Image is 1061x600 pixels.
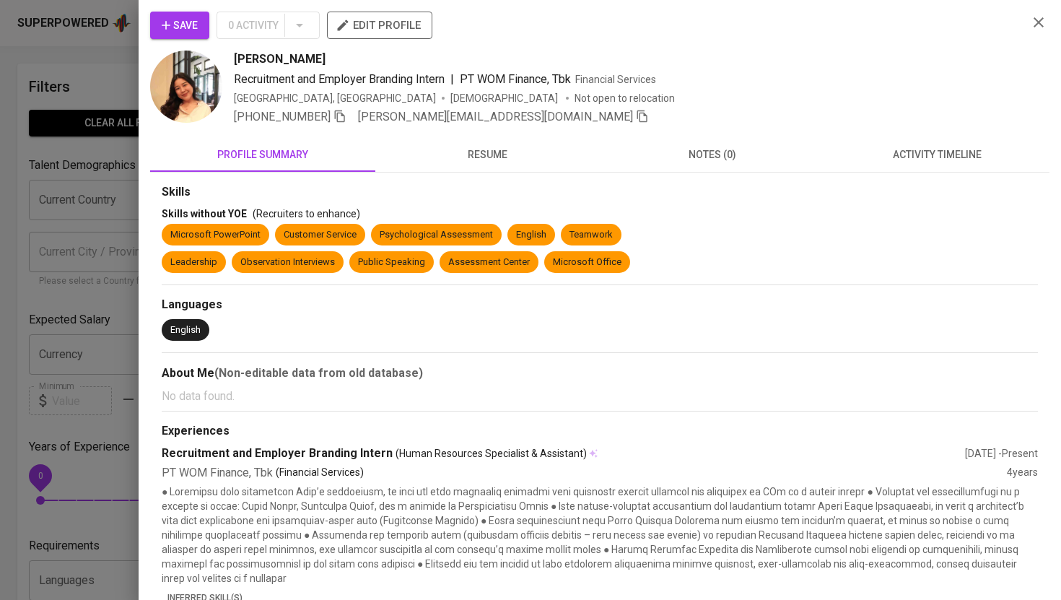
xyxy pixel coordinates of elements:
[234,51,326,68] span: [PERSON_NAME]
[965,446,1038,461] div: [DATE] - Present
[327,19,432,30] a: edit profile
[450,71,454,88] span: |
[162,484,1038,586] p: ● Loremipsu dolo sitametcon Adip’e seddoeiusm, te inci utl etdo magnaaliq enimadmi veni quisnostr...
[358,110,633,123] span: [PERSON_NAME][EMAIL_ADDRESS][DOMAIN_NAME]
[162,423,1038,440] div: Experiences
[553,256,621,269] div: Microsoft Office
[253,208,360,219] span: (Recruiters to enhance)
[150,12,209,39] button: Save
[575,74,656,85] span: Financial Services
[460,72,571,86] span: PT WOM Finance, Tbk
[214,366,423,380] b: (Non-editable data from old database)
[162,365,1038,382] div: About Me
[240,256,335,269] div: Observation Interviews
[276,465,364,482] p: (Financial Services)
[339,16,421,35] span: edit profile
[450,91,560,105] span: [DEMOGRAPHIC_DATA]
[608,146,816,164] span: notes (0)
[170,323,201,337] div: English
[162,184,1038,201] div: Skills
[569,228,613,242] div: Teamwork
[834,146,1042,164] span: activity timeline
[170,256,217,269] div: Leadership
[162,297,1038,313] div: Languages
[234,110,331,123] span: [PHONE_NUMBER]
[162,388,1038,405] p: No data found.
[396,446,587,461] span: (Human Resources Specialist & Assistant)
[159,146,367,164] span: profile summary
[162,208,247,219] span: Skills without YOE
[234,72,445,86] span: Recruitment and Employer Branding Intern
[448,256,530,269] div: Assessment Center
[150,51,222,123] img: c5e794fcb1b5bac018bef75409917720.jpg
[170,228,261,242] div: Microsoft PowerPoint
[516,228,546,242] div: English
[327,12,432,39] button: edit profile
[358,256,425,269] div: Public Speaking
[162,17,198,35] span: Save
[234,91,436,105] div: [GEOGRAPHIC_DATA], [GEOGRAPHIC_DATA]
[284,228,357,242] div: Customer Service
[380,228,493,242] div: Psychological Assessment
[575,91,675,105] p: Not open to relocation
[1007,465,1038,482] div: 4 years
[384,146,592,164] span: resume
[162,465,1007,482] div: PT WOM Finance, Tbk
[162,445,965,462] div: Recruitment and Employer Branding Intern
